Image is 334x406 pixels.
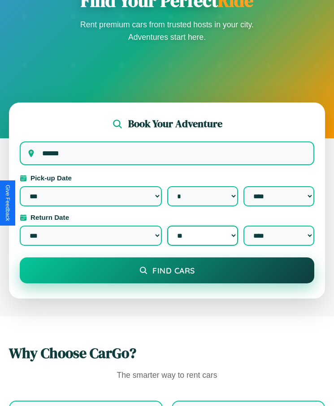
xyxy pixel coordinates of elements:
p: The smarter way to rent cars [9,368,325,383]
p: Rent premium cars from trusted hosts in your city. Adventures start here. [78,18,257,43]
button: Find Cars [20,257,314,283]
h2: Book Your Adventure [128,117,222,131]
label: Pick-up Date [20,174,314,182]
h2: Why Choose CarGo? [9,343,325,363]
div: Give Feedback [4,185,11,221]
label: Return Date [20,214,314,221]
